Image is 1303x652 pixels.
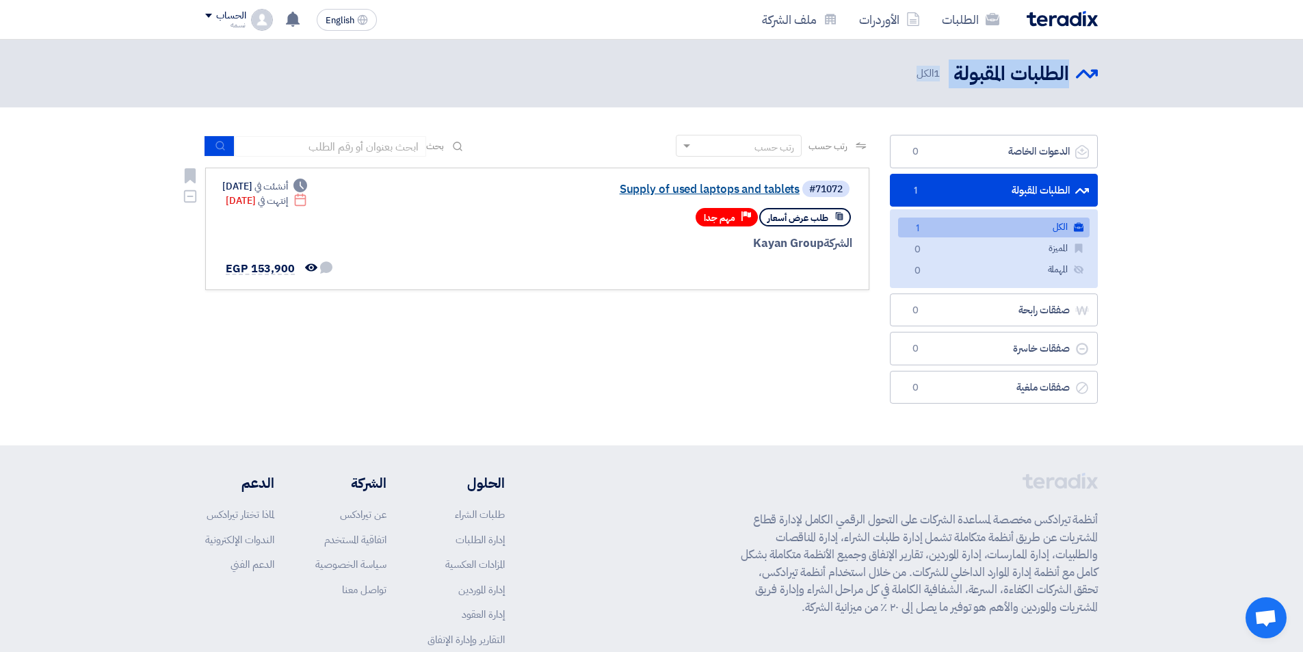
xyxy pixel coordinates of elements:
[1246,597,1287,638] a: Open chat
[751,3,848,36] a: ملف الشركة
[917,66,943,81] span: الكل
[824,235,853,252] span: الشركة
[254,179,287,194] span: أنشئت في
[909,222,925,236] span: 1
[890,294,1098,327] a: صفقات رابحة0
[890,135,1098,168] a: الدعوات الخاصة0
[226,194,307,208] div: [DATE]
[704,211,735,224] span: مهم جدا
[754,140,794,155] div: رتب حسب
[205,532,274,547] a: الندوات الإلكترونية
[455,507,505,522] a: طلبات الشراء
[931,3,1010,36] a: الطلبات
[898,218,1090,237] a: الكل
[456,532,505,547] a: إدارة الطلبات
[317,9,377,31] button: English
[231,557,274,572] a: الدعم الفني
[526,183,800,196] a: Supply of used laptops and tablets
[205,21,246,29] div: نسمه
[235,136,426,157] input: ابحث بعنوان أو رقم الطلب
[898,260,1090,280] a: المهملة
[462,607,505,622] a: إدارة العقود
[898,239,1090,259] a: المميزة
[890,332,1098,365] a: صفقات خاسرة0
[427,632,505,647] a: التقارير وإدارة الإنفاق
[222,179,307,194] div: [DATE]
[907,184,923,198] span: 1
[342,582,386,597] a: تواصل معنا
[848,3,931,36] a: الأوردرات
[523,235,852,252] div: Kayan Group
[907,304,923,317] span: 0
[953,61,1069,88] h2: الطلبات المقبولة
[340,507,386,522] a: عن تيرادكس
[258,194,287,208] span: إنتهت في
[890,371,1098,404] a: صفقات ملغية0
[907,342,923,356] span: 0
[216,10,246,22] div: الحساب
[426,139,444,153] span: بحث
[767,211,828,224] span: طلب عرض أسعار
[907,145,923,159] span: 0
[1027,11,1098,27] img: Teradix logo
[741,511,1098,616] p: أنظمة تيرادكس مخصصة لمساعدة الشركات على التحول الرقمي الكامل لإدارة قطاع المشتريات عن طريق أنظمة ...
[205,473,274,493] li: الدعم
[458,582,505,597] a: إدارة الموردين
[226,261,295,277] span: EGP 153,900
[934,66,940,81] span: 1
[445,557,505,572] a: المزادات العكسية
[207,507,274,522] a: لماذا تختار تيرادكس
[907,381,923,395] span: 0
[315,557,386,572] a: سياسة الخصوصية
[251,9,273,31] img: profile_test.png
[909,264,925,278] span: 0
[909,243,925,257] span: 0
[315,473,386,493] li: الشركة
[326,16,354,25] span: English
[808,139,847,153] span: رتب حسب
[809,185,843,194] div: #71072
[427,473,505,493] li: الحلول
[324,532,386,547] a: اتفاقية المستخدم
[890,174,1098,207] a: الطلبات المقبولة1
